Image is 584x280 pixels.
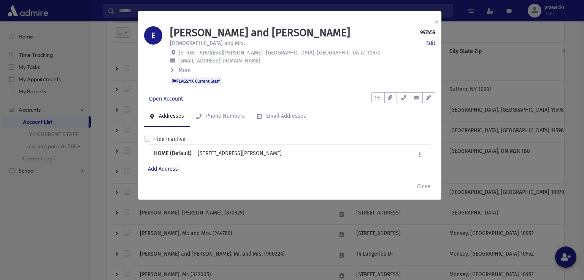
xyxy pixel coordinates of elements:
[144,26,162,45] div: E
[170,39,245,47] p: [DEMOGRAPHIC_DATA] and Mrs.
[179,67,191,74] span: More
[412,180,435,194] button: Close
[157,113,184,119] div: Addresses
[144,106,190,127] a: Addresses
[265,113,306,119] div: Email Addresses
[428,11,445,32] button: ×
[426,39,435,47] a: Edit
[170,77,222,85] span: FLAGS:YK Current Staff
[179,50,263,56] span: [STREET_ADDRESS][PERSON_NAME]
[153,135,186,143] label: Hide Inactive
[198,149,282,160] div: [STREET_ADDRESS][PERSON_NAME]
[266,50,381,56] span: [GEOGRAPHIC_DATA], [GEOGRAPHIC_DATA] 10970
[420,29,435,37] strong: 997459
[144,92,188,106] a: Open Account
[251,106,312,127] a: Email Addresses
[154,149,192,160] b: HOME (Default)
[148,166,178,172] a: Add Address
[205,113,245,119] div: Phone Numbers
[190,106,251,127] a: Phone Numbers
[178,58,260,64] span: [EMAIL_ADDRESS][DOMAIN_NAME]
[170,26,350,39] h1: [PERSON_NAME] and [PERSON_NAME]
[170,66,192,74] button: More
